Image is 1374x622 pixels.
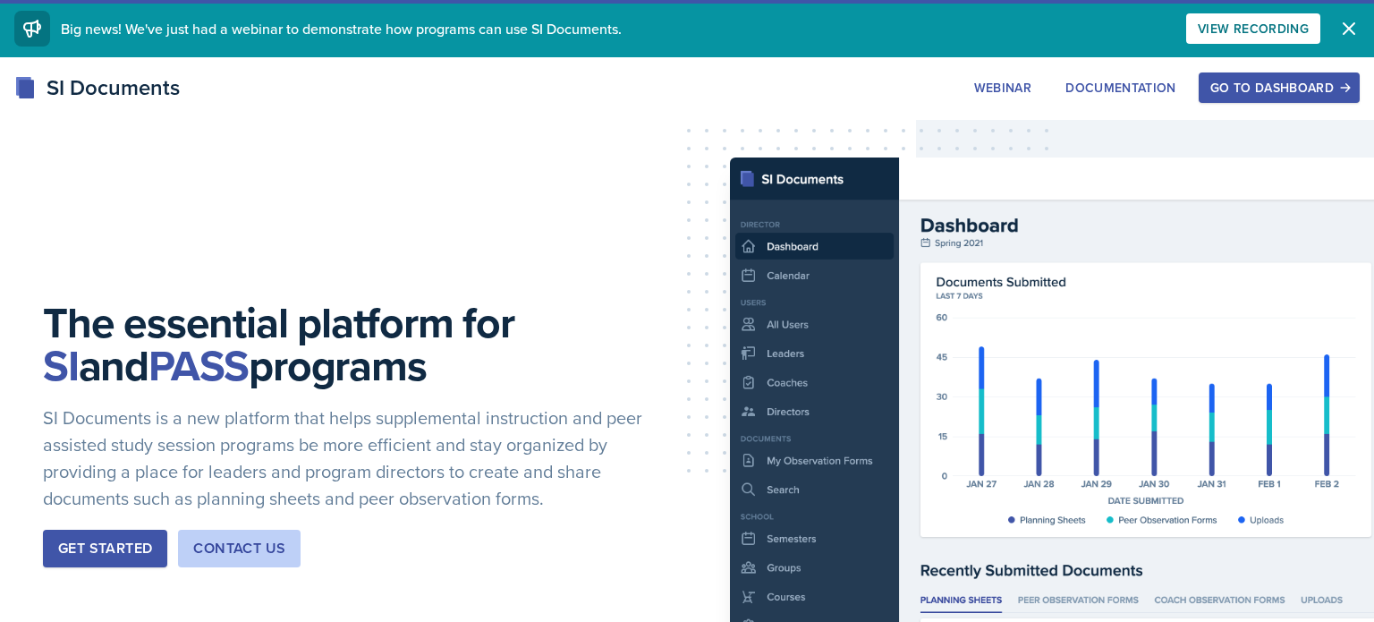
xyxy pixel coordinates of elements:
button: Get Started [43,530,167,567]
div: Get Started [58,538,152,559]
button: Contact Us [178,530,301,567]
button: Webinar [963,72,1043,103]
button: View Recording [1186,13,1320,44]
div: View Recording [1198,21,1309,36]
button: Documentation [1054,72,1188,103]
div: Go to Dashboard [1210,81,1348,95]
div: Contact Us [193,538,285,559]
button: Go to Dashboard [1199,72,1360,103]
div: SI Documents [14,72,180,104]
span: Big news! We've just had a webinar to demonstrate how programs can use SI Documents. [61,19,622,38]
div: Documentation [1065,81,1176,95]
div: Webinar [974,81,1031,95]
